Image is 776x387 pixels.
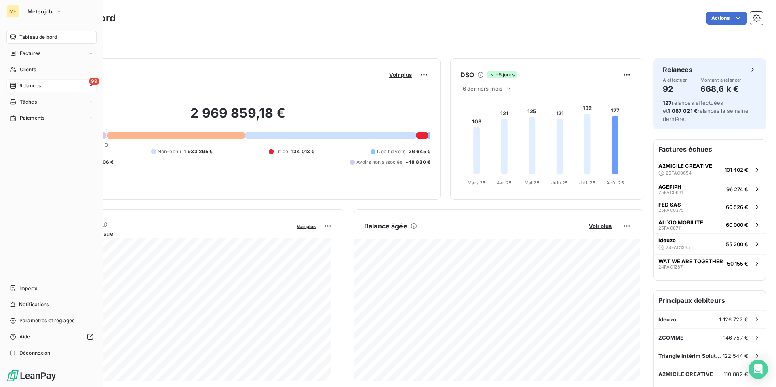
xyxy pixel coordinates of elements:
span: Tableau de bord [19,34,57,41]
button: ALIXIO MOBILITE25FAC071160 000 € [654,216,766,233]
tspan: Août 25 [606,180,624,186]
span: 25FAC0375 [658,208,684,213]
span: 0 [105,142,108,148]
span: 134 013 € [291,148,314,155]
h4: 668,6 k € [700,82,742,95]
button: A2MICILE CREATIVE25FAC0654101 402 € [654,159,766,180]
span: WAT WE ARE TOGETHER [658,258,723,264]
button: FED SAS25FAC037560 526 € [654,198,766,216]
span: Ideuzo [658,237,676,243]
span: Imports [19,285,37,292]
h6: Balance âgée [364,221,407,231]
span: 24FAC1335 [666,245,690,250]
span: Clients [20,66,36,73]
span: 60 526 € [726,204,748,210]
span: Avoirs non associés [356,159,403,166]
span: 55 200 € [726,241,748,247]
span: Litige [275,148,288,155]
span: Paramètres et réglages [19,317,74,324]
span: Déconnexion [19,349,51,357]
span: 146 757 € [723,334,748,341]
span: Paiements [20,114,44,122]
a: Tableau de bord [6,31,97,44]
span: 127 [663,99,672,106]
a: 99Relances [6,79,97,92]
span: AGEFIPH [658,184,681,190]
a: Imports [6,282,97,295]
span: 26 645 € [409,148,430,155]
a: Clients [6,63,97,76]
span: 25FAC0711 [658,226,681,231]
span: 1 933 295 € [184,148,213,155]
button: AGEFIPH25FAC063196 274 € [654,180,766,198]
button: Ideuzo24FAC133555 200 € [654,233,766,254]
span: Montant à relancer [700,78,742,82]
span: Voir plus [389,72,412,78]
a: Paramètres et réglages [6,314,97,327]
span: Relances [19,82,41,89]
span: 25FAC0654 [666,171,692,176]
span: Meteojob [27,8,53,15]
tspan: Mars 25 [468,180,485,186]
button: Voir plus [294,222,318,230]
tspan: Avr. 25 [497,180,512,186]
h6: Factures échues [654,140,766,159]
span: Débit divers [377,148,405,155]
a: Tâches [6,95,97,108]
h4: 92 [663,82,687,95]
span: 25FAC0631 [658,190,683,195]
div: ME [6,5,19,18]
a: Aide [6,330,97,343]
tspan: Mai 25 [525,180,540,186]
span: 122 544 € [723,353,748,359]
span: ZCOMME [658,334,683,341]
tspan: Juil. 25 [579,180,595,186]
span: A2MICILE CREATIVE [658,163,712,169]
button: WAT WE ARE TOGETHER24FAC128750 155 € [654,254,766,272]
h6: Principaux débiteurs [654,291,766,310]
button: Voir plus [387,71,414,78]
span: Chiffre d'affaires mensuel [46,229,291,238]
img: Logo LeanPay [6,369,57,382]
span: 101 402 € [725,167,748,173]
span: FED SAS [658,201,681,208]
span: ALIXIO MOBILITE [658,219,703,226]
span: 6 derniers mois [463,85,502,92]
span: -48 880 € [406,159,430,166]
a: Paiements [6,112,97,125]
span: Triangle Intérim Solution RH [658,353,723,359]
span: 50 155 € [727,260,748,267]
tspan: Juin 25 [551,180,568,186]
span: Notifications [19,301,49,308]
span: Tâches [20,98,37,106]
span: Voir plus [297,224,316,229]
button: Actions [706,12,747,25]
span: Ideuzo [658,316,676,323]
span: A2MICILE CREATIVE [658,371,713,377]
span: relances effectuées et relancés la semaine dernière. [663,99,749,122]
span: 1 087 021 € [668,108,698,114]
span: Voir plus [589,223,612,229]
div: Open Intercom Messenger [749,360,768,379]
span: 110 882 € [724,371,748,377]
h6: Relances [663,65,692,74]
button: Voir plus [586,222,614,230]
h2: 2 969 859,18 € [46,105,430,129]
span: Non-échu [158,148,181,155]
span: Aide [19,333,30,340]
span: À effectuer [663,78,687,82]
span: 99 [89,78,99,85]
span: 96 274 € [726,186,748,192]
span: 60 000 € [726,222,748,228]
a: Factures [6,47,97,60]
span: -5 jours [487,71,517,78]
span: 24FAC1287 [658,264,683,269]
span: 1 126 722 € [719,316,748,323]
span: Factures [20,50,40,57]
h6: DSO [460,70,474,80]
